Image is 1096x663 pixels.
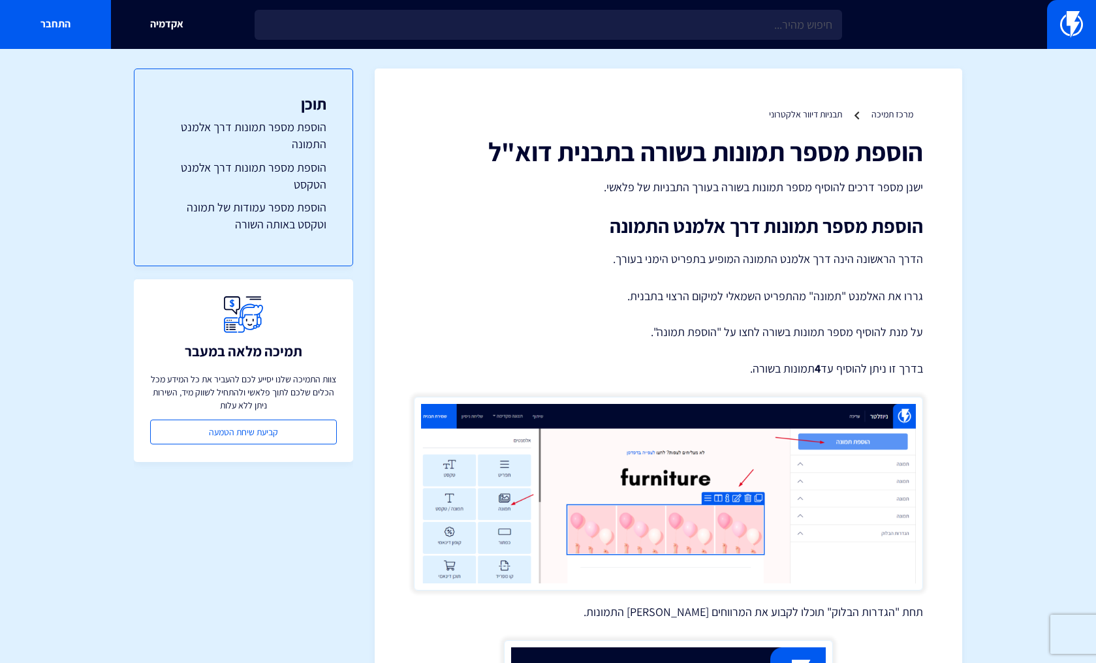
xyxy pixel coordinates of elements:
[414,324,923,341] p: על מנת להוסיף מספר תמונות בשורה לחצו על "הוספת תמונה".
[255,10,842,40] input: חיפוש מהיר...
[185,343,302,359] h3: תמיכה מלאה במעבר
[150,373,337,412] p: צוות התמיכה שלנו יסייע לכם להעביר את כל המידע מכל הכלים שלכם לתוך פלאשי ולהתחיל לשווק מיד, השירות...
[150,420,337,444] a: קביעת שיחת הטמעה
[414,137,923,166] h1: הוספת מספר תמונות בשורה בתבנית דוא"ל
[161,95,326,112] h3: תוכן
[414,360,923,377] p: בדרך זו ניתן להוסיף עד תמונות בשורה.
[414,604,923,621] p: תחת "הגדרות הבלוק" תוכלו לקבוע את המרווחים [PERSON_NAME] התמונות.
[815,361,821,376] strong: 4
[161,159,326,193] a: הוספת מספר תמונות דרך אלמנט הטקסט
[414,215,923,237] h2: הוספת מספר תמונות דרך אלמנט התמונה
[414,288,923,305] p: גררו את האלמנט "תמונה" מהתפריט השמאלי למיקום הרצוי בתבנית.
[161,199,326,232] a: הוספת מספר עמודות של תמונה וטקסט באותה השורה
[769,108,842,120] a: תבניות דיוור אלקטרוני
[414,179,923,196] p: ישנן מספר דרכים להוסיף מספר תמונות בשורה בעורך התבניות של פלאשי.
[161,119,326,152] a: הוספת מספר תמונות דרך אלמנט התמונה
[871,108,913,120] a: מרכז תמיכה
[414,250,923,268] p: הדרך הראשונה הינה דרך אלמנט התמונה המופיע בתפריט הימני בעורך.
